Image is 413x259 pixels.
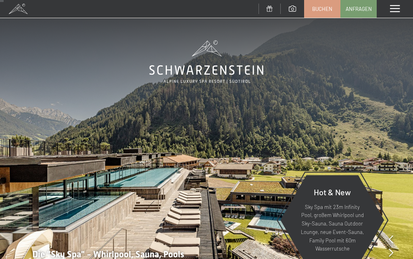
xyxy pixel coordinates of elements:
a: Anfragen [341,0,376,17]
p: Sky Spa mit 23m Infinity Pool, großem Whirlpool und Sky-Sauna, Sauna Outdoor Lounge, neue Event-S... [300,203,365,253]
span: Buchen [312,5,332,13]
a: Buchen [305,0,340,17]
span: Hot & New [314,187,351,197]
span: Anfragen [346,5,372,13]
